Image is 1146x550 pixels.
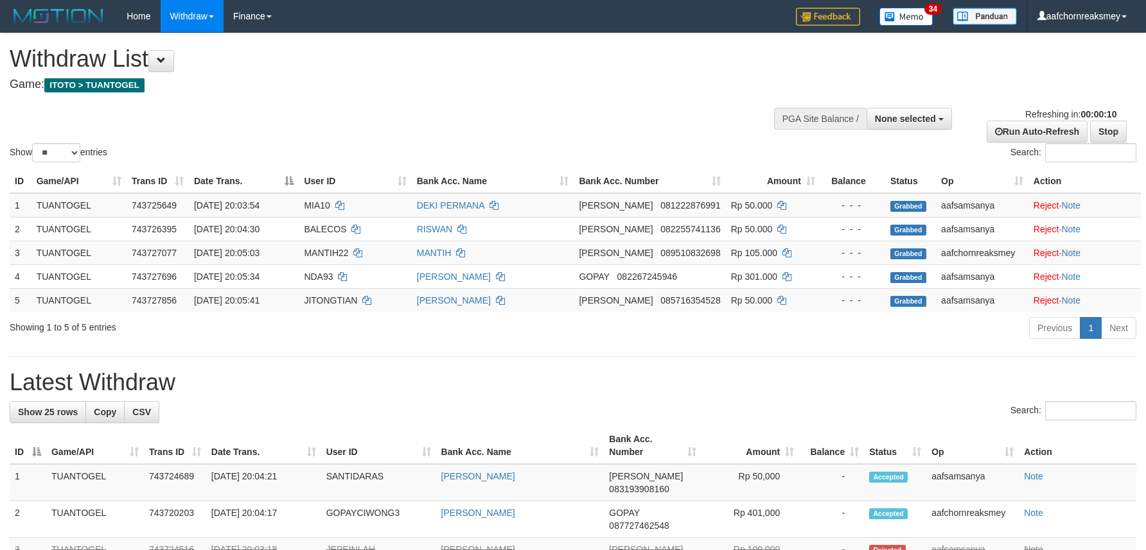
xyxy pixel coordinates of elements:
th: Amount: activate to sort column ascending [701,427,799,464]
th: Balance: activate to sort column ascending [799,427,864,464]
div: - - - [825,294,880,307]
a: Next [1101,317,1136,339]
th: Bank Acc. Name: activate to sort column ascending [436,427,604,464]
span: 743727856 [132,295,177,305]
td: · [1028,288,1141,312]
div: PGA Site Balance / [774,108,867,130]
label: Show entries [10,143,107,162]
td: SANTIDARAS [321,464,436,501]
span: None selected [875,114,936,124]
select: Showentries [32,143,80,162]
span: Copy [94,407,116,417]
td: 1 [10,464,46,501]
span: Grabbed [890,248,926,259]
th: Bank Acc. Name: activate to sort column ascending [412,169,574,193]
td: TUANTOGEL [31,193,127,218]
td: 5 [10,288,31,312]
td: · [1028,241,1141,264]
td: aafsamsanya [936,264,1028,288]
span: [DATE] 20:05:03 [194,248,260,258]
a: Note [1024,508,1043,518]
img: panduan.png [953,8,1017,25]
td: 3 [10,241,31,264]
td: TUANTOGEL [46,501,144,538]
span: [DATE] 20:05:34 [194,271,260,282]
a: 1 [1080,317,1102,339]
span: [DATE] 20:03:54 [194,200,260,211]
td: aafsamsanya [936,217,1028,241]
td: 743720203 [144,501,206,538]
a: Show 25 rows [10,401,86,423]
th: Status: activate to sort column ascending [864,427,926,464]
span: 743727696 [132,271,177,282]
a: [PERSON_NAME] [417,271,491,282]
span: Grabbed [890,225,926,236]
span: Copy 087727462548 to clipboard [609,520,669,531]
strong: 00:00:10 [1080,109,1116,119]
span: Copy 082255741136 to clipboard [660,224,720,234]
span: Rp 50.000 [731,224,773,234]
a: [PERSON_NAME] [417,295,491,305]
th: Amount: activate to sort column ascending [726,169,820,193]
span: [PERSON_NAME] [579,248,653,258]
a: Copy [85,401,125,423]
label: Search: [1010,143,1136,162]
span: Accepted [869,508,908,519]
span: 743725649 [132,200,177,211]
img: Button%20Memo.svg [879,8,933,26]
span: [PERSON_NAME] [579,224,653,234]
th: Game/API: activate to sort column ascending [31,169,127,193]
a: DEKI PERMANA [417,200,484,211]
span: CSV [132,407,151,417]
td: [DATE] 20:04:21 [206,464,321,501]
span: JITONGTIAN [304,295,357,305]
span: [PERSON_NAME] [609,471,683,481]
span: MANTIH22 [304,248,348,258]
span: Copy 089510832698 to clipboard [660,248,720,258]
a: CSV [124,401,159,423]
th: Balance [820,169,885,193]
td: aafsamsanya [936,288,1028,312]
span: Refreshing in: [1025,109,1116,119]
img: Feedback.jpg [796,8,860,26]
td: Rp 401,000 [701,501,799,538]
td: 1 [10,193,31,218]
span: GOPAY [579,271,609,282]
span: MIA10 [304,200,330,211]
a: Note [1061,224,1080,234]
td: - [799,501,864,538]
span: BALECOS [304,224,346,234]
td: aafsamsanya [926,464,1019,501]
label: Search: [1010,401,1136,420]
a: Note [1061,271,1080,282]
button: None selected [867,108,952,130]
a: Reject [1034,295,1059,305]
span: Copy 082267245946 to clipboard [617,271,677,282]
div: - - - [825,199,880,212]
span: Copy 085716354528 to clipboard [660,295,720,305]
a: Reject [1034,271,1059,282]
td: TUANTOGEL [31,217,127,241]
a: Note [1024,471,1043,481]
a: Reject [1034,200,1059,211]
a: [PERSON_NAME] [441,508,515,518]
span: Grabbed [890,296,926,307]
span: [DATE] 20:04:30 [194,224,260,234]
span: Rp 50.000 [731,295,773,305]
td: 743724689 [144,464,206,501]
span: Show 25 rows [18,407,78,417]
span: ITOTO > TUANTOGEL [44,78,145,92]
span: Copy 083193908160 to clipboard [609,484,669,494]
th: Date Trans.: activate to sort column ascending [206,427,321,464]
input: Search: [1045,401,1136,420]
span: [PERSON_NAME] [579,295,653,305]
span: Rp 105.000 [731,248,777,258]
a: Note [1061,200,1080,211]
th: Bank Acc. Number: activate to sort column ascending [604,427,701,464]
td: aafchornreaksmey [926,501,1019,538]
a: [PERSON_NAME] [441,471,515,481]
td: aafchornreaksmey [936,241,1028,264]
span: Accepted [869,472,908,483]
th: Action [1028,169,1141,193]
span: 743726395 [132,224,177,234]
